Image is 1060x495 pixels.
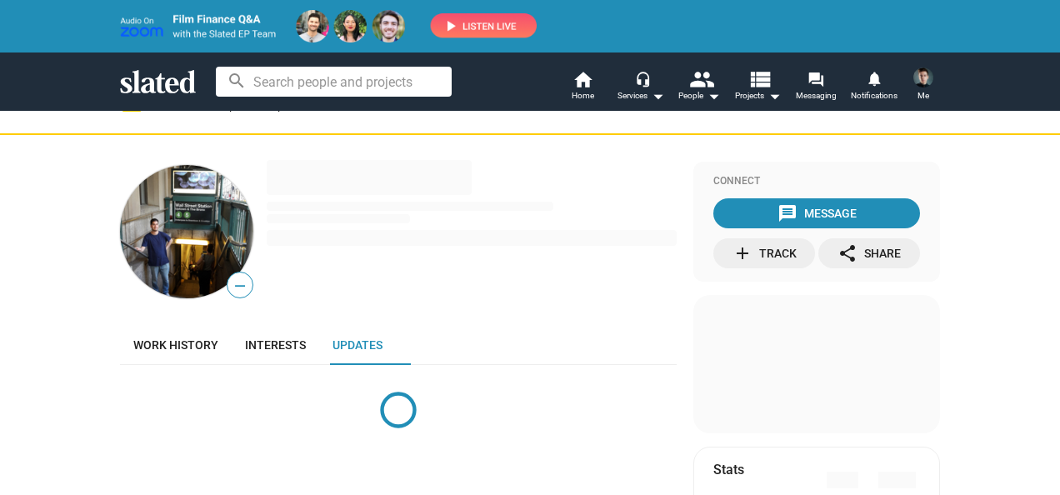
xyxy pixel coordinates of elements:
input: Search people and projects [216,67,452,97]
mat-icon: add [732,243,752,263]
mat-icon: notifications [866,71,882,87]
span: Home [572,86,594,106]
a: Home [553,69,612,106]
mat-icon: arrow_drop_down [647,86,667,106]
span: Messaging [796,86,837,106]
mat-card-title: Stats [713,461,744,478]
button: Share [818,238,920,268]
button: Services [612,69,670,106]
mat-icon: arrow_drop_down [703,86,723,106]
span: Me [917,86,929,106]
a: Updates [319,325,396,365]
span: Work history [133,338,218,352]
a: Messaging [787,69,845,106]
button: Projects [728,69,787,106]
mat-icon: share [837,243,857,263]
div: Share [837,238,901,268]
span: — [227,275,252,297]
mat-icon: headset_mic [635,71,650,86]
mat-icon: forum [807,72,823,87]
a: Interests [232,325,319,365]
mat-icon: people [689,67,713,91]
button: Message [713,198,920,228]
button: Billy FestorazziMe [903,64,943,107]
div: People [678,86,720,106]
button: Track [713,238,815,268]
button: People [670,69,728,106]
mat-icon: home [572,69,592,89]
mat-icon: view_list [747,67,772,91]
div: Message [777,198,857,228]
mat-icon: message [777,203,797,223]
img: promo-live-zoom-ep-team4.png [120,10,537,42]
a: Work history [120,325,232,365]
span: Updates [332,338,382,352]
div: Services [617,86,664,106]
mat-icon: arrow_drop_down [764,86,784,106]
span: Interests [245,338,306,352]
span: Projects [735,86,781,106]
img: Billy Festorazzi [913,67,933,87]
div: Track [732,238,797,268]
span: Notifications [851,86,897,106]
a: Notifications [845,69,903,106]
div: Connect [713,175,920,188]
